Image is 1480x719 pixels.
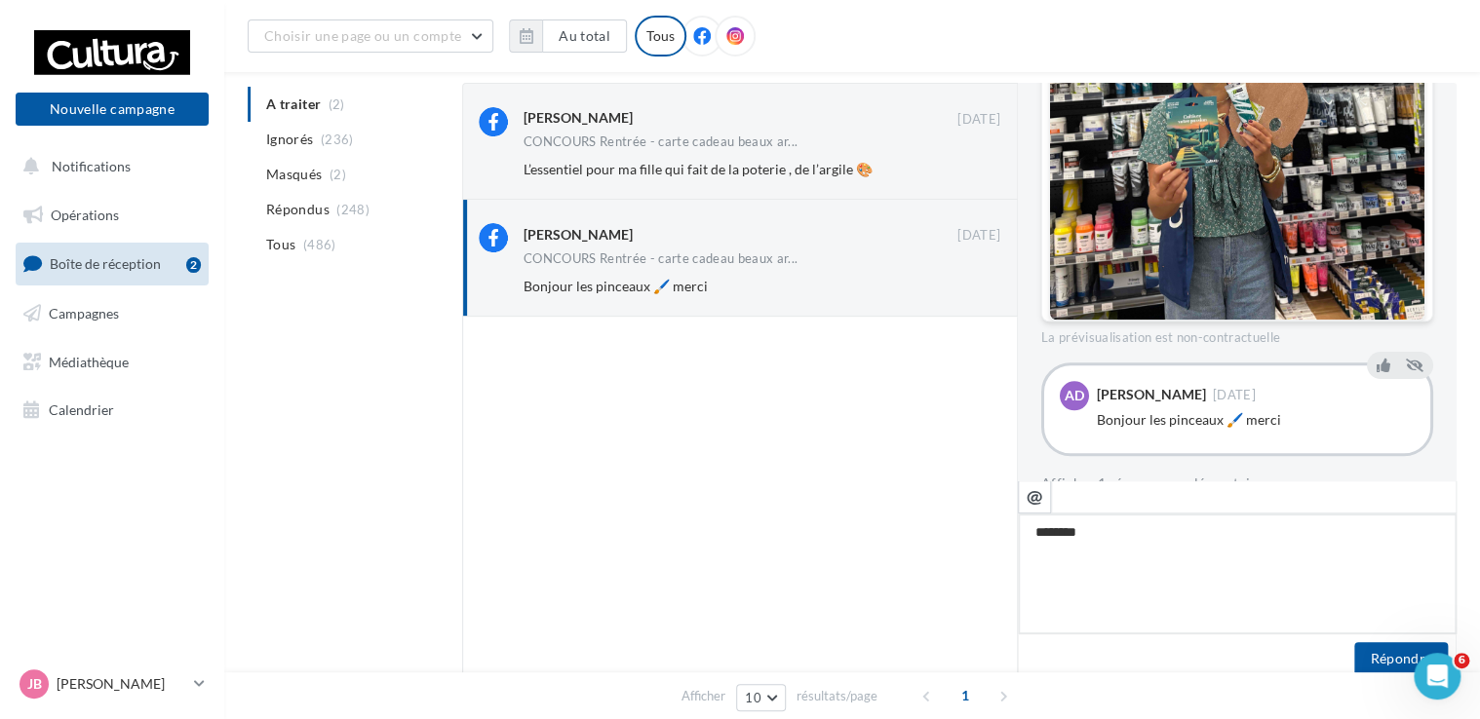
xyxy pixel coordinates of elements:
button: Au total [509,19,627,53]
span: Opérations [51,207,119,223]
span: [DATE] [957,111,1000,129]
i: @ [1027,487,1043,505]
a: Opérations [12,195,213,236]
button: 10 [736,684,786,711]
span: Bonjour les pinceaux 🖌️ merci [524,278,708,294]
button: Notifications [12,146,205,187]
span: 6 [1454,653,1469,668]
span: CONCOURS Rentrée - carte cadeau beaux ar... [524,252,798,265]
a: Médiathèque [12,342,213,383]
div: [PERSON_NAME] [524,108,633,128]
span: Masqués [266,165,322,184]
div: 2 [186,257,201,273]
span: [DATE] [1213,389,1256,401]
a: Boîte de réception2 [12,243,213,284]
span: 10 [745,690,761,705]
button: @ [1018,480,1051,513]
a: Campagnes [12,293,213,334]
span: 1 [950,680,981,711]
button: Répondre [1354,642,1448,675]
a: Calendrier [12,390,213,431]
span: Tous [266,235,295,254]
span: AD [1065,386,1084,405]
span: (2) [330,167,346,182]
div: [PERSON_NAME] [524,225,633,245]
div: Tous [635,16,686,57]
span: Calendrier [49,401,114,418]
span: CONCOURS Rentrée - carte cadeau beaux ar... [524,135,798,148]
span: Ignorés [266,130,313,149]
span: Répondus [266,200,330,219]
span: Boîte de réception [50,255,161,272]
div: La prévisualisation est non-contractuelle [1041,322,1433,347]
span: Notifications [52,158,131,174]
span: Campagnes [49,305,119,322]
span: L’essentiel pour ma fille qui fait de la poterie , de l’argile 🎨 [524,161,873,177]
button: Nouvelle campagne [16,93,209,126]
span: résultats/page [797,687,877,705]
button: Choisir une page ou un compte [248,19,493,53]
span: Afficher [682,687,725,705]
div: Bonjour les pinceaux 🖌️ merci [1097,410,1415,430]
span: (486) [303,237,336,252]
span: (248) [336,202,370,217]
span: Choisir une page ou un compte [264,27,461,44]
span: (236) [321,132,354,147]
button: Au total [542,19,627,53]
span: Médiathèque [49,353,129,369]
a: JB [PERSON_NAME] [16,665,209,702]
iframe: Intercom live chat [1414,653,1461,700]
button: Afficher 1 réponse supplémentaire [1041,472,1264,495]
span: JB [27,674,42,694]
div: [PERSON_NAME] [1097,388,1206,401]
p: [PERSON_NAME] [57,674,186,694]
span: [DATE] [957,227,1000,245]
